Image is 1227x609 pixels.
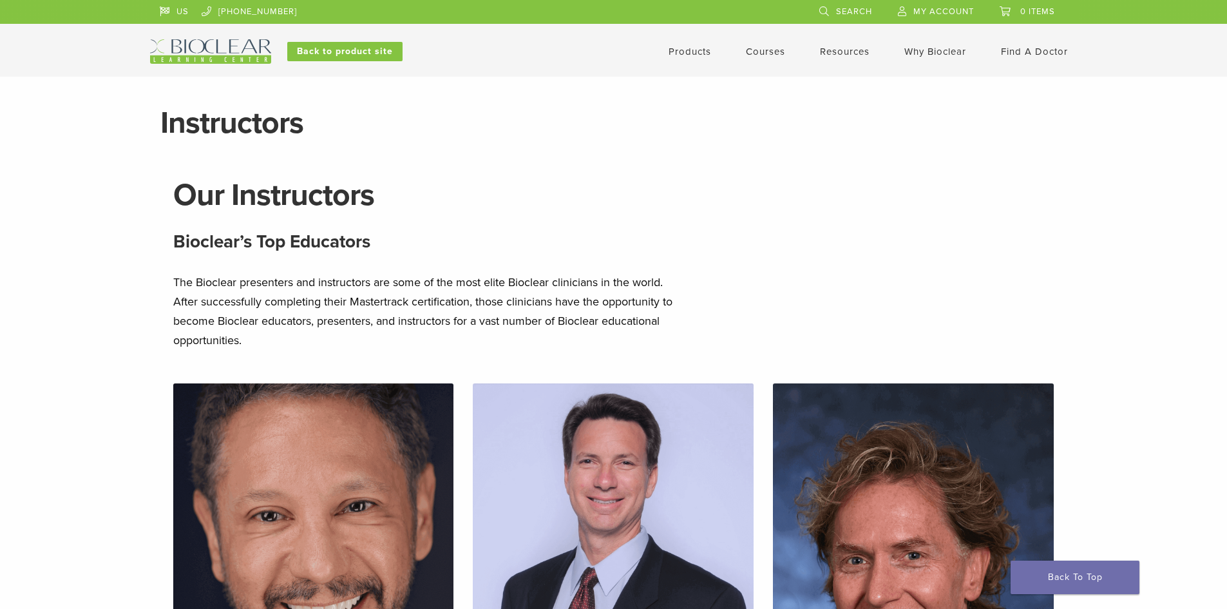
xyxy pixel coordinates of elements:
[820,46,870,57] a: Resources
[173,180,1054,211] h1: Our Instructors
[173,273,689,350] p: The Bioclear presenters and instructors are some of the most elite Bioclear clinicians in the wor...
[1001,46,1068,57] a: Find A Doctor
[904,46,966,57] a: Why Bioclear
[150,39,271,64] img: Bioclear
[1020,6,1055,17] span: 0 items
[746,46,785,57] a: Courses
[913,6,974,17] span: My Account
[669,46,711,57] a: Products
[287,42,403,61] a: Back to product site
[160,108,1067,139] h1: Instructors
[1011,561,1139,594] a: Back To Top
[836,6,872,17] span: Search
[173,226,1054,257] h3: Bioclear’s Top Educators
